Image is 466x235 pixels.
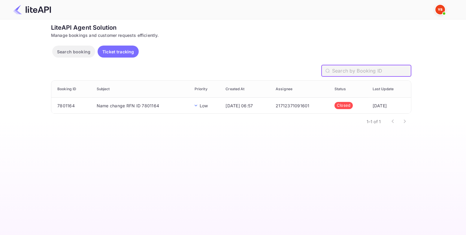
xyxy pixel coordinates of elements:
[102,49,134,55] p: Ticket tracking
[92,81,190,98] th: Subject
[271,81,330,98] th: Assignee
[367,118,381,125] p: 1–1 of 1
[92,98,190,114] td: Name change RFN ID 7801164
[13,5,51,14] img: LiteAPI Logo
[368,81,411,98] th: Last Update
[57,49,90,55] p: Search booking
[368,98,411,114] td: [DATE]
[332,65,411,77] input: Search by Booking ID
[221,98,271,114] td: [DATE] 06:57
[330,81,368,98] th: Status
[190,81,221,98] th: Priority
[271,98,330,114] td: 21712371091601
[200,103,208,109] p: Low
[51,23,411,32] div: LiteAPI Agent Solution
[51,81,92,98] th: Booking ID
[334,103,353,109] span: Closed
[51,32,411,38] div: Manage bookings and customer requests efficiently.
[221,81,271,98] th: Created At
[51,98,92,114] td: 7801164
[435,5,445,14] img: Yandex Support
